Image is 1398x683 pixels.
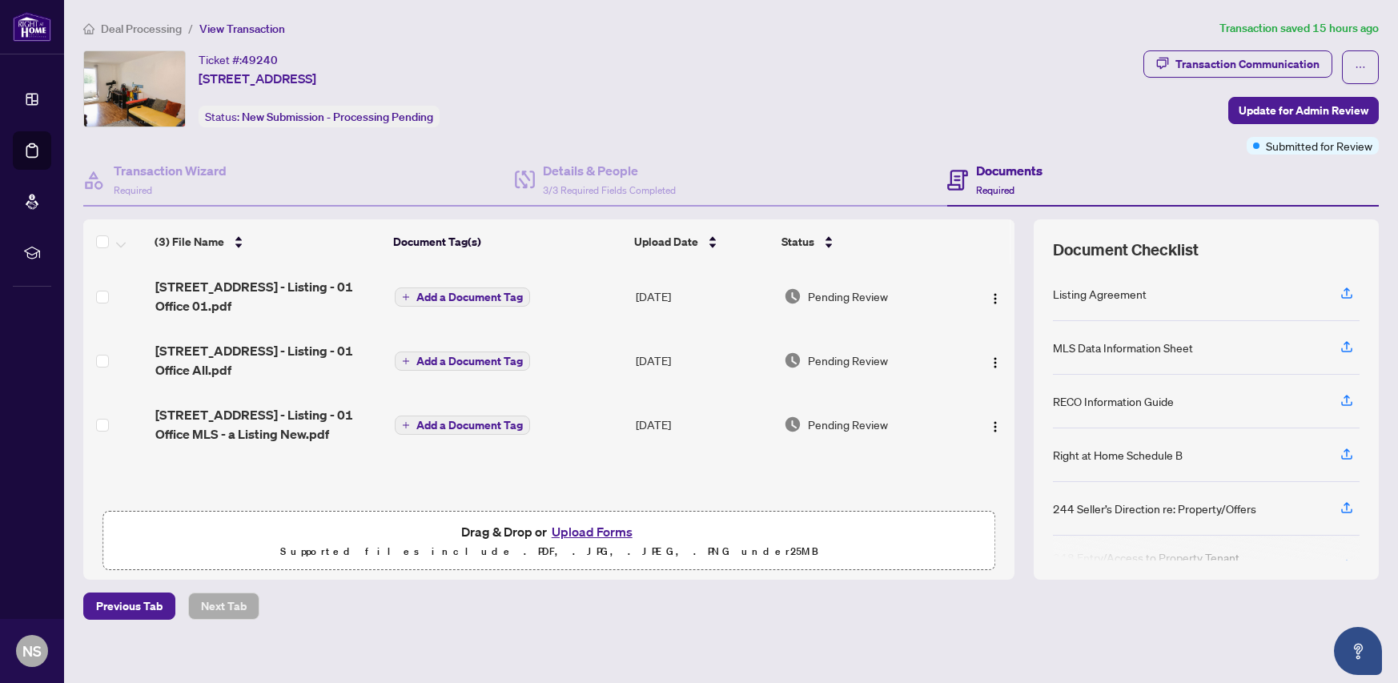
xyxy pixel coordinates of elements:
[808,287,888,305] span: Pending Review
[83,23,94,34] span: home
[1053,392,1174,410] div: RECO Information Guide
[199,22,285,36] span: View Transaction
[395,416,530,435] button: Add a Document Tag
[416,356,523,367] span: Add a Document Tag
[1053,239,1199,261] span: Document Checklist
[395,352,530,371] button: Add a Document Tag
[976,161,1042,180] h4: Documents
[543,161,676,180] h4: Details & People
[155,233,224,251] span: (3) File Name
[1219,19,1379,38] article: Transaction saved 15 hours ago
[1228,97,1379,124] button: Update for Admin Review
[199,106,440,127] div: Status:
[989,292,1002,305] img: Logo
[982,348,1008,373] button: Logo
[1334,627,1382,675] button: Open asap
[402,421,410,429] span: plus
[976,184,1014,196] span: Required
[395,351,530,372] button: Add a Document Tag
[13,12,51,42] img: logo
[113,542,985,561] p: Supported files include .PDF, .JPG, .JPEG, .PNG under 25 MB
[982,412,1008,437] button: Logo
[461,521,637,542] span: Drag & Drop or
[1053,285,1147,303] div: Listing Agreement
[808,352,888,369] span: Pending Review
[547,521,637,542] button: Upload Forms
[629,392,777,456] td: [DATE]
[395,287,530,307] button: Add a Document Tag
[101,22,182,36] span: Deal Processing
[808,416,888,433] span: Pending Review
[199,50,278,69] div: Ticket #:
[155,277,382,315] span: [STREET_ADDRESS] - Listing - 01 Office 01.pdf
[775,219,959,264] th: Status
[188,19,193,38] li: /
[634,233,698,251] span: Upload Date
[199,69,316,88] span: [STREET_ADDRESS]
[784,287,801,305] img: Document Status
[784,416,801,433] img: Document Status
[114,184,152,196] span: Required
[395,415,530,436] button: Add a Document Tag
[188,593,259,620] button: Next Tab
[989,356,1002,369] img: Logo
[628,219,775,264] th: Upload Date
[416,420,523,431] span: Add a Document Tag
[22,640,42,662] span: NS
[114,161,227,180] h4: Transaction Wizard
[96,593,163,619] span: Previous Tab
[543,184,676,196] span: 3/3 Required Fields Completed
[103,512,994,571] span: Drag & Drop orUpload FormsSupported files include .PDF, .JPG, .JPEG, .PNG under25MB
[155,405,382,444] span: [STREET_ADDRESS] - Listing - 01 Office MLS - a Listing New.pdf
[1143,50,1332,78] button: Transaction Communication
[989,420,1002,433] img: Logo
[1053,500,1256,517] div: 244 Seller’s Direction re: Property/Offers
[83,593,175,620] button: Previous Tab
[1266,137,1372,155] span: Submitted for Review
[402,357,410,365] span: plus
[1239,98,1368,123] span: Update for Admin Review
[84,51,185,127] img: IMG-E12351668_1.jpg
[982,283,1008,309] button: Logo
[402,293,410,301] span: plus
[395,287,530,307] button: Add a Document Tag
[629,328,777,392] td: [DATE]
[387,219,628,264] th: Document Tag(s)
[1053,446,1183,464] div: Right at Home Schedule B
[1053,339,1193,356] div: MLS Data Information Sheet
[242,110,433,124] span: New Submission - Processing Pending
[784,352,801,369] img: Document Status
[1175,51,1320,77] div: Transaction Communication
[781,233,814,251] span: Status
[155,341,382,380] span: [STREET_ADDRESS] - Listing - 01 Office All.pdf
[242,53,278,67] span: 49240
[416,291,523,303] span: Add a Document Tag
[148,219,387,264] th: (3) File Name
[629,264,777,328] td: [DATE]
[1355,62,1366,73] span: ellipsis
